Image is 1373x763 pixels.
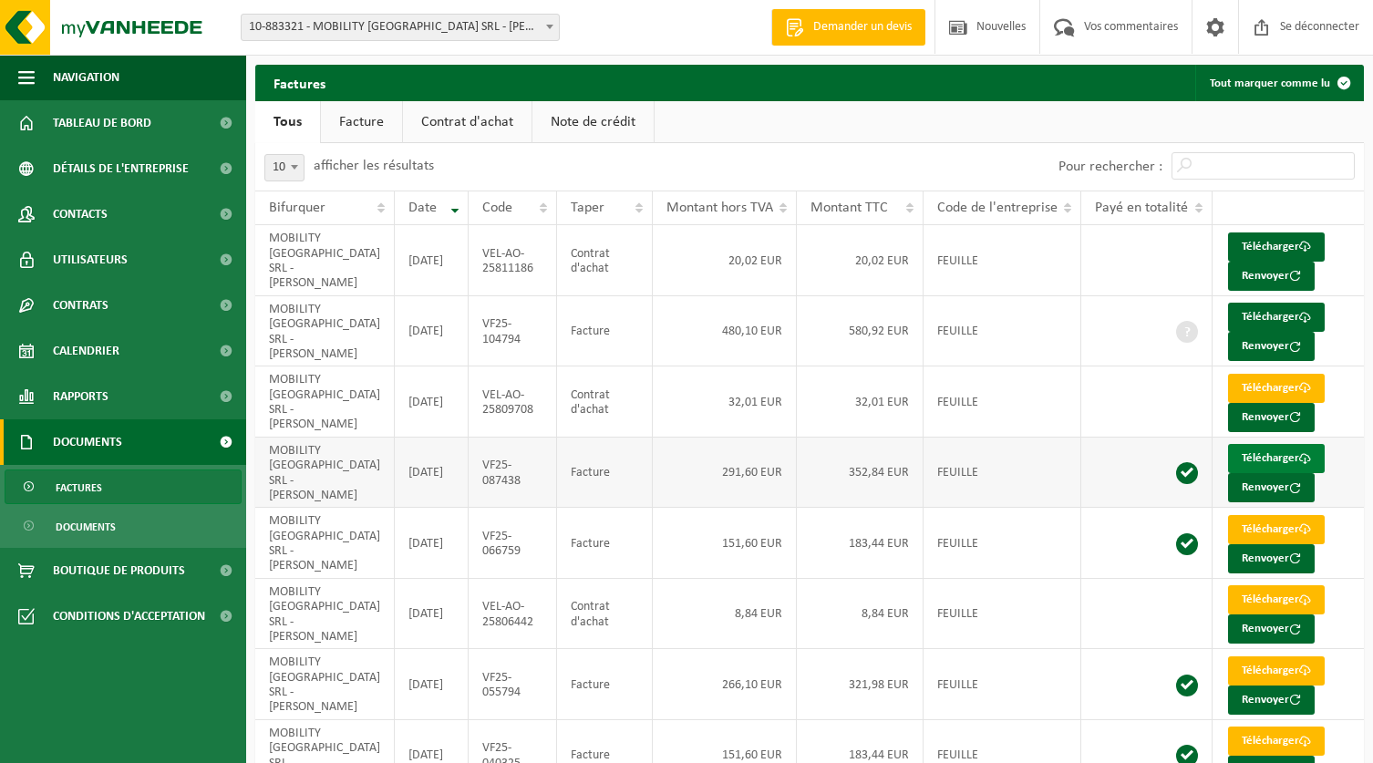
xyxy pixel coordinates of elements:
button: Renvoyer [1228,473,1315,502]
font: Renvoyer [1242,270,1289,282]
font: Facture [571,537,610,551]
span: 10-883321 - MOBILITY NAMUR SRL - URBANO - FERNELMONT [242,15,559,40]
font: 151,60 EUR [722,537,782,551]
button: Renvoyer [1228,262,1315,291]
font: VEL-AO-25809708 [482,387,533,416]
font: 32,01 EUR [728,396,782,409]
font: Documents [53,436,122,449]
font: MOBILITY [GEOGRAPHIC_DATA] SRL - [PERSON_NAME] [269,373,380,431]
font: Code [482,201,512,215]
font: 580,92 EUR [849,325,909,338]
font: Détails de l'entreprise [53,162,189,176]
a: Télécharger [1228,515,1325,544]
font: MOBILITY [GEOGRAPHIC_DATA] SRL - [PERSON_NAME] [269,444,380,502]
font: Factures [56,483,102,494]
font: Bifurquer [269,201,325,215]
font: VF25-066759 [482,529,521,557]
font: VF25-087438 [482,459,521,487]
font: Renvoyer [1242,340,1289,352]
font: [DATE] [408,325,443,338]
font: MOBILITY [GEOGRAPHIC_DATA] SRL - [PERSON_NAME] [269,303,380,361]
font: Note de crédit [551,115,635,129]
button: Renvoyer [1228,614,1315,644]
font: Taper [571,201,604,215]
span: 10-883321 - MOBILITY NAMUR SRL - URBANO - FERNELMONT [241,14,560,41]
font: 10-883321 - MOBILITY [GEOGRAPHIC_DATA] SRL - [PERSON_NAME] - [GEOGRAPHIC_DATA] [249,20,717,34]
font: Demander un devis [813,20,912,34]
font: Facture [571,325,610,338]
font: 151,60 EUR [722,748,782,762]
font: Tout marquer comme lu [1210,77,1330,89]
font: Contrat d'achat [571,387,610,416]
font: Tous [274,115,302,129]
font: Factures [274,77,325,92]
font: VF25-104794 [482,317,521,345]
font: [DATE] [408,466,443,479]
font: Rapports [53,390,108,404]
span: 10 [264,154,305,181]
button: Tout marquer comme lu [1195,65,1362,101]
font: FEUILLE [937,254,978,268]
span: 10 [265,155,304,180]
font: Facture [571,748,610,762]
font: Télécharger [1242,665,1299,676]
font: Tableau de bord [53,117,151,130]
font: 291,60 EUR [722,466,782,479]
font: Se déconnecter [1280,20,1359,34]
font: [DATE] [408,396,443,409]
font: Pour rechercher : [1058,160,1162,174]
font: Télécharger [1242,523,1299,535]
font: 10 [273,160,285,174]
a: Télécharger [1228,374,1325,403]
font: Télécharger [1242,452,1299,464]
a: Documents [5,509,242,543]
font: Télécharger [1242,311,1299,323]
font: 183,44 EUR [849,537,909,551]
font: VEL-AO-25806442 [482,600,533,628]
button: Renvoyer [1228,332,1315,361]
font: VEL-AO-25811186 [482,246,533,274]
font: Facture [339,115,384,129]
font: FEUILLE [937,678,978,692]
font: VF25-055794 [482,670,521,698]
font: FEUILLE [937,466,978,479]
font: MOBILITY [GEOGRAPHIC_DATA] SRL - [PERSON_NAME] [269,585,380,644]
font: Montant TTC [810,201,888,215]
a: Télécharger [1228,303,1325,332]
font: Contacts [53,208,108,222]
font: 20,02 EUR [728,254,782,268]
font: Calendrier [53,345,119,358]
font: 321,98 EUR [849,678,909,692]
font: Facture [571,466,610,479]
font: Télécharger [1242,241,1299,253]
font: Télécharger [1242,382,1299,394]
font: Utilisateurs [53,253,128,267]
font: Contrats [53,299,108,313]
a: Factures [5,469,242,504]
font: Renvoyer [1242,552,1289,564]
font: [DATE] [408,254,443,268]
font: [DATE] [408,607,443,621]
font: Renvoyer [1242,623,1289,634]
font: Renvoyer [1242,694,1289,706]
font: Payé en totalité [1095,201,1188,215]
font: Facture [571,678,610,692]
font: Vos commentaires [1084,20,1178,34]
font: 32,01 EUR [855,396,909,409]
font: Contrat d'achat [421,115,513,129]
a: Télécharger [1228,656,1325,686]
font: FEUILLE [937,537,978,551]
a: Télécharger [1228,585,1325,614]
font: MOBILITY [GEOGRAPHIC_DATA] SRL - [PERSON_NAME] [269,655,380,714]
font: Contrat d'achat [571,600,610,628]
font: 480,10 EUR [722,325,782,338]
font: Navigation [53,71,119,85]
a: Télécharger [1228,444,1325,473]
font: FEUILLE [937,325,978,338]
font: Date [408,201,437,215]
a: Télécharger [1228,727,1325,756]
font: afficher les résultats [314,159,434,173]
font: FEUILLE [937,396,978,409]
font: Renvoyer [1242,411,1289,423]
font: Renvoyer [1242,481,1289,493]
